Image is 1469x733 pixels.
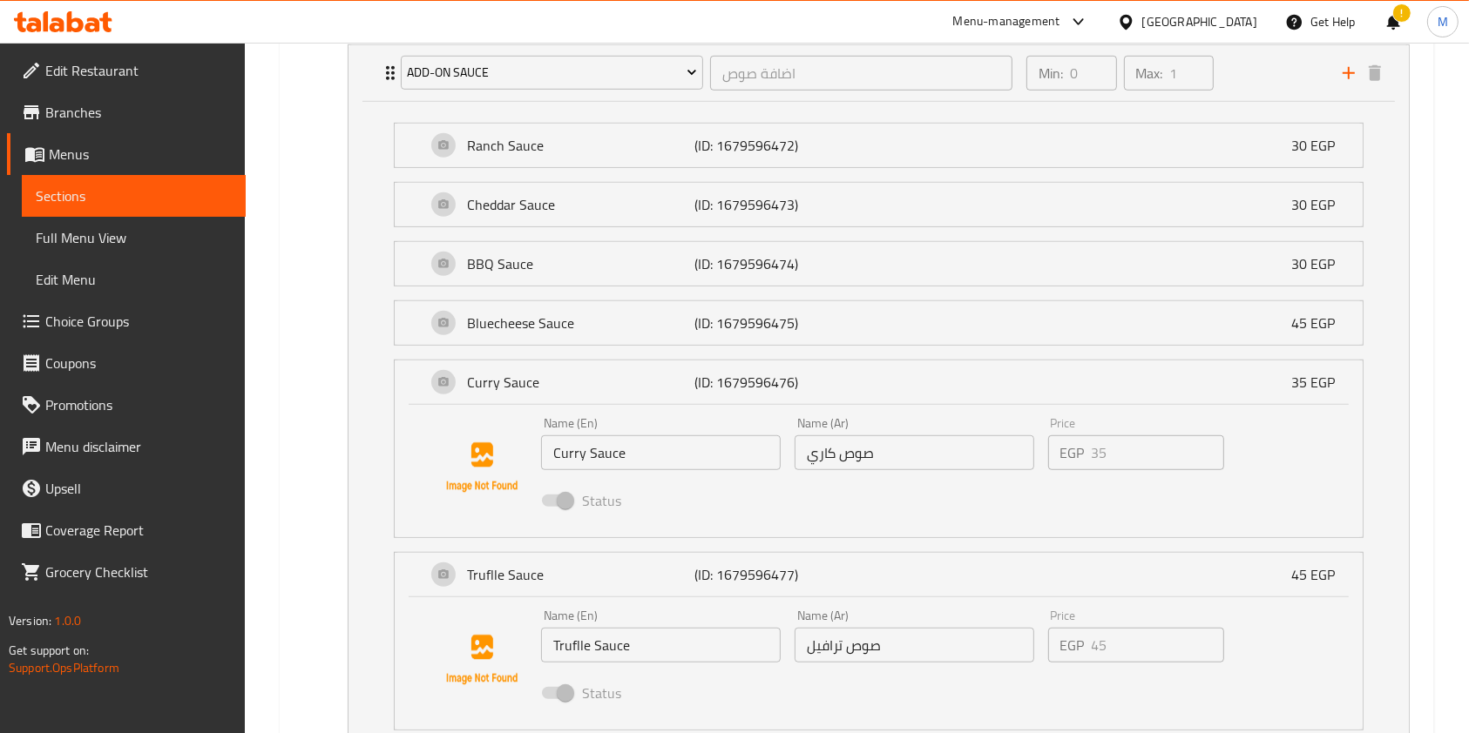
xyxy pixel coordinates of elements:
a: Coverage Report [7,509,246,551]
p: (ID: 1679596473) [694,194,846,215]
img: Curry Sauce [426,412,538,523]
input: Enter name Ar [795,628,1034,662]
span: Menu disclaimer [45,436,232,457]
p: (ID: 1679596475) [694,313,846,333]
input: Enter name En [541,628,781,662]
div: Expand [395,242,1363,286]
span: Add-on Sauce [407,62,696,84]
div: Expand [395,360,1363,404]
span: Version: [9,609,51,632]
div: Expand [395,183,1363,226]
input: Please enter price [1092,628,1224,662]
a: Menus [7,133,246,175]
span: Grocery Checklist [45,562,232,582]
div: Expand [395,553,1363,596]
button: Add-on Sauce [401,56,703,91]
p: Bluecheese Sauce [467,313,694,333]
span: Menus [49,144,232,165]
p: Cheddar Sauce [467,194,694,215]
span: Get support on: [9,639,89,662]
p: 45 EGP [1291,564,1349,585]
div: Expand [349,45,1409,101]
a: Promotions [7,384,246,426]
a: Coupons [7,342,246,384]
a: Support.OpsPlatform [9,656,119,679]
input: Enter name Ar [795,435,1034,470]
span: M [1438,12,1448,31]
span: 1.0.0 [54,609,81,632]
a: Branches [7,91,246,133]
p: BBQ Sauce [467,253,694,274]
p: (ID: 1679596477) [694,564,846,585]
button: delete [1362,60,1388,86]
a: Choice Groups [7,300,246,342]
div: Menu-management [953,11,1060,32]
p: Ranch Sauce [467,135,694,156]
button: add [1336,60,1362,86]
p: EGP [1060,635,1085,656]
a: Upsell [7,467,246,509]
p: Max: [1136,63,1163,84]
span: Sections [36,185,232,206]
span: Status [582,490,621,511]
span: Coverage Report [45,520,232,541]
a: Edit Restaurant [7,50,246,91]
p: Min: [1039,63,1063,84]
p: 45 EGP [1291,313,1349,333]
span: Edit Restaurant [45,60,232,81]
span: Coupons [45,353,232,373]
span: Edit Menu [36,269,232,290]
span: Choice Groups [45,311,232,332]
a: Sections [22,175,246,217]
input: Please enter price [1092,435,1224,470]
div: Expand [395,301,1363,345]
p: Curry Sauce [467,372,694,393]
a: Grocery Checklist [7,551,246,593]
input: Enter name En [541,435,781,470]
p: 30 EGP [1291,194,1349,215]
p: Truflle Sauce [467,564,694,585]
p: (ID: 1679596472) [694,135,846,156]
a: Full Menu View [22,217,246,259]
p: (ID: 1679596474) [694,253,846,274]
div: [GEOGRAPHIC_DATA] [1142,12,1257,31]
p: 30 EGP [1291,135,1349,156]
span: Upsell [45,478,232,499]
div: Expand [395,124,1363,167]
p: (ID: 1679596476) [694,372,846,393]
span: Full Menu View [36,227,232,248]
span: Promotions [45,394,232,415]
span: Status [582,683,621,703]
p: 35 EGP [1291,372,1349,393]
a: Menu disclaimer [7,426,246,467]
p: EGP [1060,442,1085,463]
img: Truflle Sauce [426,604,538,716]
a: Edit Menu [22,259,246,300]
span: Branches [45,102,232,123]
p: 30 EGP [1291,253,1349,274]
